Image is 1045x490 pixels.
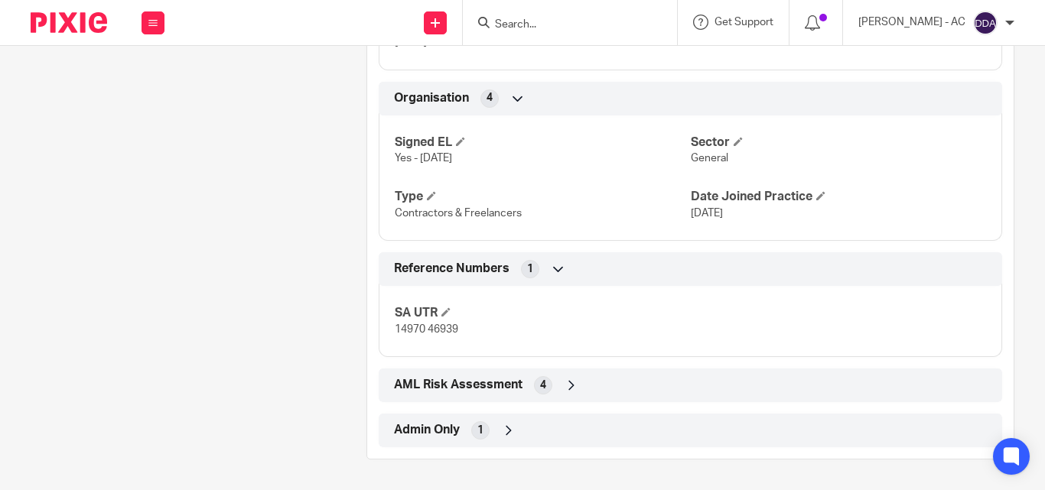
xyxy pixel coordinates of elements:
[527,261,533,277] span: 1
[394,90,469,106] span: Organisation
[691,153,728,164] span: General
[394,377,522,393] span: AML Risk Assessment
[394,422,460,438] span: Admin Only
[691,208,723,219] span: [DATE]
[395,153,452,164] span: Yes - [DATE]
[395,208,522,219] span: Contractors & Freelancers
[394,261,509,277] span: Reference Numbers
[395,189,690,205] h4: Type
[858,15,965,30] p: [PERSON_NAME] - AC
[31,12,107,33] img: Pixie
[973,11,998,35] img: svg%3E
[493,18,631,32] input: Search
[395,135,690,151] h4: Signed EL
[540,378,546,393] span: 4
[487,90,493,105] span: 4
[691,189,986,205] h4: Date Joined Practice
[395,305,690,321] h4: SA UTR
[715,17,773,28] span: Get Support
[477,423,483,438] span: 1
[395,324,458,335] span: 14970 46939
[691,135,986,151] h4: Sector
